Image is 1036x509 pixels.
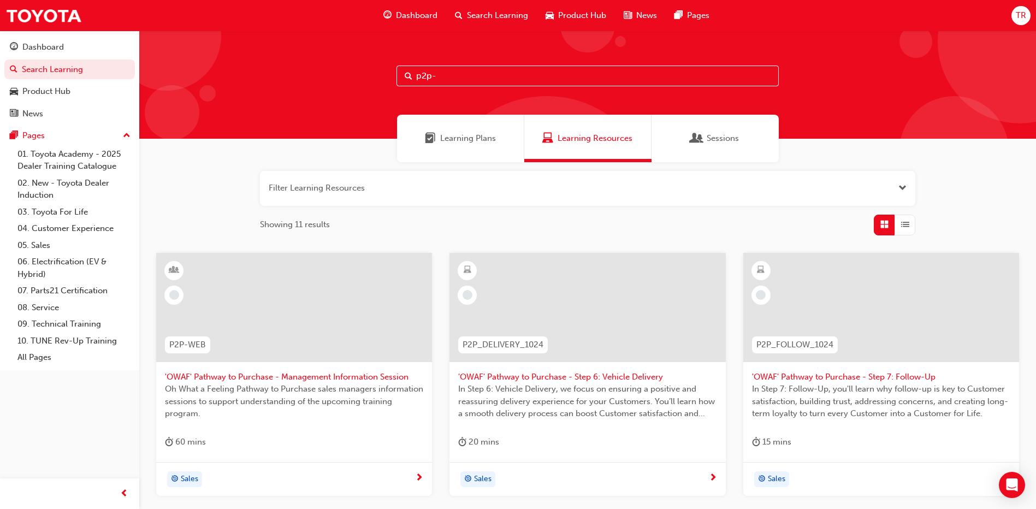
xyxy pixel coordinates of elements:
[165,435,173,449] span: duration-icon
[181,473,198,486] span: Sales
[165,435,206,449] div: 60 mins
[752,371,1010,383] span: 'OWAF' Pathway to Purchase - Step 7: Follow-Up
[4,37,135,57] a: Dashboard
[467,9,528,22] span: Search Learning
[455,9,463,22] span: search-icon
[446,4,537,27] a: search-iconSearch Learning
[10,131,18,141] span: pages-icon
[752,383,1010,420] span: In Step 7: Follow-Up, you'll learn why follow-up is key to Customer satisfaction, building trust,...
[10,87,18,97] span: car-icon
[558,9,606,22] span: Product Hub
[880,218,889,231] span: Grid
[13,220,135,237] a: 04. Customer Experience
[165,371,423,383] span: 'OWAF' Pathway to Purchase - Management Information Session
[13,237,135,254] a: 05. Sales
[615,4,666,27] a: news-iconNews
[4,104,135,124] a: News
[743,253,1019,496] a: P2P_FOLLOW_1024'OWAF' Pathway to Purchase - Step 7: Follow-UpIn Step 7: Follow-Up, you'll learn w...
[260,218,330,231] span: Showing 11 results
[898,182,907,194] button: Open the filter
[5,3,82,28] img: Trak
[156,253,432,496] a: P2P-WEB'OWAF' Pathway to Purchase - Management Information SessionOh What a Feeling Pathway to Pu...
[4,60,135,80] a: Search Learning
[22,129,45,142] div: Pages
[13,204,135,221] a: 03. Toyota For Life
[768,473,785,486] span: Sales
[458,383,717,420] span: In Step 6: Vehicle Delivery, we focus on ensuring a positive and reassuring delivery experience f...
[415,474,423,483] span: next-icon
[170,263,178,277] span: learningResourceType_INSTRUCTOR_LED-icon
[13,175,135,204] a: 02. New - Toyota Dealer Induction
[752,435,760,449] span: duration-icon
[165,383,423,420] span: Oh What a Feeling Pathway to Purchase sales managers information sessions to support understandin...
[4,126,135,146] button: Pages
[169,290,179,300] span: learningRecordVerb_NONE-icon
[13,299,135,316] a: 08. Service
[758,472,766,487] span: target-icon
[524,115,652,162] a: Learning ResourcesLearning Resources
[10,65,17,75] span: search-icon
[4,35,135,126] button: DashboardSearch LearningProduct HubNews
[1011,6,1031,25] button: TR
[13,333,135,350] a: 10. TUNE Rev-Up Training
[709,474,717,483] span: next-icon
[687,9,709,22] span: Pages
[463,290,472,300] span: learningRecordVerb_NONE-icon
[4,81,135,102] a: Product Hub
[999,472,1025,498] div: Open Intercom Messenger
[120,487,128,501] span: prev-icon
[537,4,615,27] a: car-iconProduct Hub
[13,146,135,175] a: 01. Toyota Academy - 2025 Dealer Training Catalogue
[652,115,779,162] a: SessionsSessions
[458,435,466,449] span: duration-icon
[405,70,412,82] span: Search
[396,9,437,22] span: Dashboard
[624,9,632,22] span: news-icon
[425,132,436,145] span: Learning Plans
[458,435,499,449] div: 20 mins
[13,253,135,282] a: 06. Electrification (EV & Hybrid)
[542,132,553,145] span: Learning Resources
[756,339,833,351] span: P2P_FOLLOW_1024
[13,316,135,333] a: 09. Technical Training
[397,115,524,162] a: Learning PlansLearning Plans
[449,253,725,496] a: P2P_DELIVERY_1024'OWAF' Pathway to Purchase - Step 6: Vehicle DeliveryIn Step 6: Vehicle Delivery...
[13,349,135,366] a: All Pages
[440,132,496,145] span: Learning Plans
[375,4,446,27] a: guage-iconDashboard
[756,290,766,300] span: learningRecordVerb_NONE-icon
[558,132,632,145] span: Learning Resources
[171,472,179,487] span: target-icon
[546,9,554,22] span: car-icon
[463,339,543,351] span: P2P_DELIVERY_1024
[396,66,779,86] input: Search...
[1016,9,1026,22] span: TR
[636,9,657,22] span: News
[752,435,791,449] div: 15 mins
[757,263,765,277] span: learningResourceType_ELEARNING-icon
[691,132,702,145] span: Sessions
[22,41,64,54] div: Dashboard
[383,9,392,22] span: guage-icon
[458,371,717,383] span: 'OWAF' Pathway to Purchase - Step 6: Vehicle Delivery
[474,473,492,486] span: Sales
[22,108,43,120] div: News
[123,129,131,143] span: up-icon
[464,263,471,277] span: learningResourceType_ELEARNING-icon
[10,109,18,119] span: news-icon
[464,472,472,487] span: target-icon
[22,85,70,98] div: Product Hub
[13,282,135,299] a: 07. Parts21 Certification
[901,218,909,231] span: List
[666,4,718,27] a: pages-iconPages
[10,43,18,52] span: guage-icon
[674,9,683,22] span: pages-icon
[707,132,739,145] span: Sessions
[169,339,206,351] span: P2P-WEB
